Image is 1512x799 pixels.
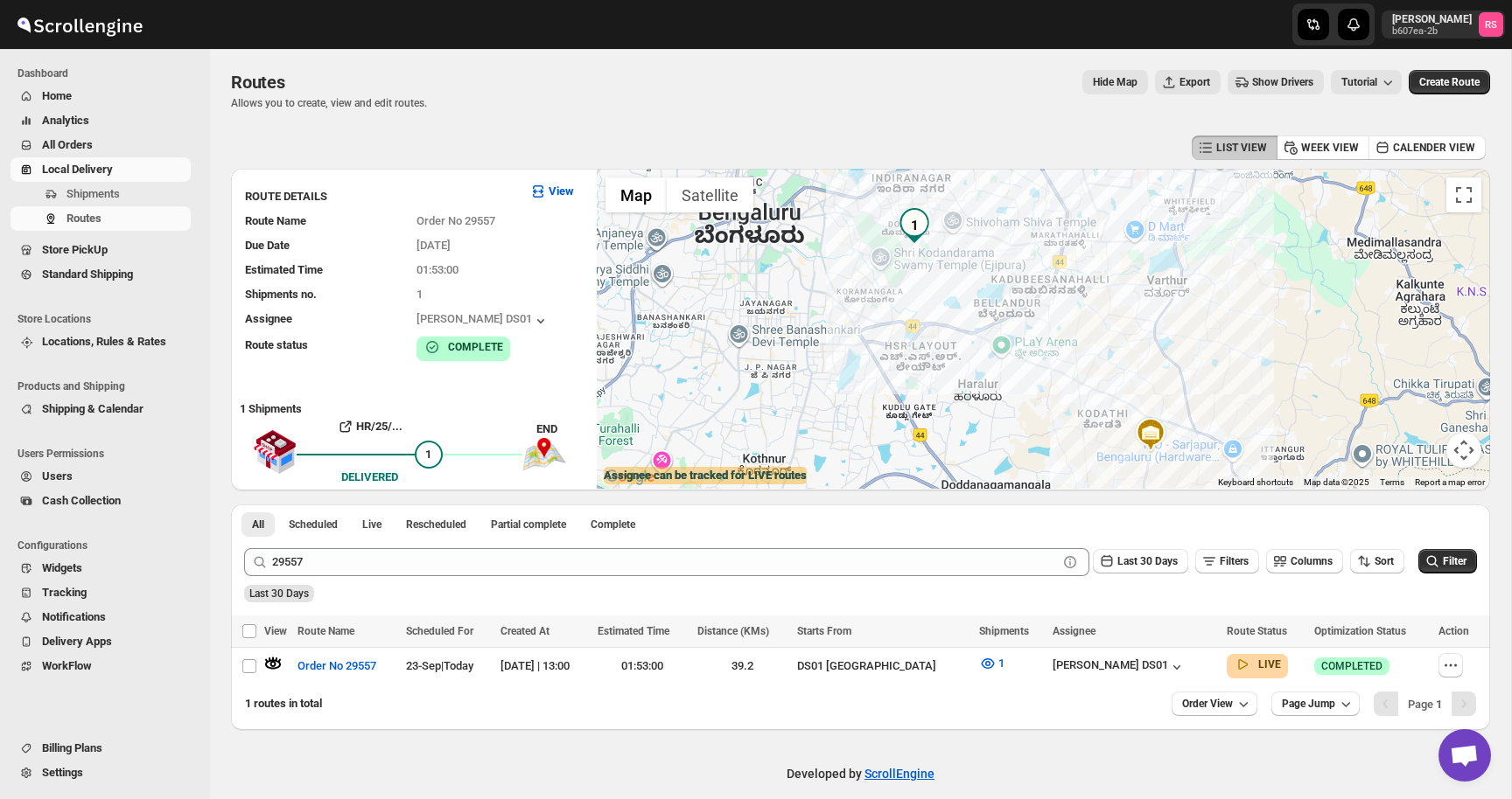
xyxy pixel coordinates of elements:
[605,177,667,212] button: Show street map
[549,184,574,198] b: View
[14,3,145,46] img: ScrollEngine
[697,657,787,675] div: 39.2
[519,177,584,205] button: View
[416,312,549,330] button: [PERSON_NAME] DS01
[998,657,1004,670] span: 1
[1172,691,1257,716] button: Order View
[17,66,198,80] span: Dashboard
[10,206,191,231] button: Routes
[231,393,302,415] b: 1 Shipments
[1314,625,1406,637] span: Optimization Status
[1093,549,1188,573] button: Last 30 Days
[536,420,588,438] div: END
[362,518,381,532] span: Live
[1117,555,1178,567] span: Last 30 Days
[1182,697,1233,711] span: Order View
[406,625,473,637] span: Scheduled For
[17,312,198,326] span: Store Locations
[10,629,191,654] button: Delivery Apps
[245,288,317,301] span: Shipments no.
[341,469,398,486] div: DELIVERED
[42,586,87,599] span: Tracking
[500,625,549,637] span: Created At
[425,448,431,461] span: 1
[10,330,191,354] button: Locations, Rules & Rates
[1266,549,1343,573] button: Columns
[42,267,133,281] span: Standard Shipping
[604,467,807,484] label: Assignee can be tracked for LIVE routes
[42,766,83,779] span: Settings
[1216,141,1267,155] span: LIST VIEW
[1375,555,1394,567] span: Sort
[1438,729,1491,782] div: Open chat
[1192,135,1277,160] button: LIST VIEW
[42,89,72,102] span: Home
[1252,75,1313,89] span: Show Drivers
[10,556,191,580] button: Widgets
[601,466,659,489] a: Open this area in Google Maps (opens a new window)
[245,214,306,227] span: Route Name
[416,288,423,301] span: 1
[591,518,635,532] span: Complete
[1438,625,1469,637] span: Action
[264,625,287,637] span: View
[10,182,191,206] button: Shipments
[1053,625,1095,637] span: Assignee
[1392,12,1472,26] p: [PERSON_NAME]
[1485,19,1497,31] text: RS
[42,741,102,754] span: Billing Plans
[864,767,934,781] a: ScrollEngine
[253,418,297,486] img: shop.svg
[42,494,121,507] span: Cash Collection
[797,625,851,637] span: Starts From
[42,610,106,623] span: Notifications
[245,312,292,325] span: Assignee
[1321,659,1382,673] span: COMPLETED
[252,518,264,532] span: All
[17,538,198,552] span: Configurations
[448,341,503,353] b: COMPLETE
[10,133,191,157] button: All Orders
[1277,135,1369,160] button: WEEK VIEW
[17,447,198,461] span: Users Permissions
[1419,75,1480,89] span: Create Route
[1331,70,1402,94] button: Tutorial
[245,188,515,205] h3: ROUTE DETAILS
[245,697,322,710] span: 1 routes in total
[241,512,275,537] button: All routes
[17,379,198,393] span: Products and Shipping
[42,114,89,127] span: Analytics
[10,464,191,489] button: Users
[10,654,191,678] button: WorkFlow
[667,177,753,212] button: Show satellite imagery
[1228,70,1324,94] button: Show Drivers
[522,438,566,471] img: trip_end.png
[1392,26,1472,37] p: b607ea-2b
[42,561,82,574] span: Widgets
[1053,658,1186,676] button: [PERSON_NAME] DS01
[1382,10,1505,38] button: User menu
[1282,697,1335,711] span: Page Jump
[66,187,120,200] span: Shipments
[500,657,587,675] div: [DATE] | 13:00
[1446,433,1481,468] button: Map camera controls
[66,212,101,225] span: Routes
[1408,698,1442,711] span: Page
[10,736,191,761] button: Billing Plans
[42,335,166,348] span: Locations, Rules & Rates
[1479,12,1503,37] span: Romil Seth
[297,413,443,441] button: HR/25/...
[601,466,659,489] img: Google
[1195,549,1259,573] button: Filters
[245,338,308,351] span: Route status
[979,625,1029,637] span: Shipments
[491,518,566,532] span: Partial complete
[289,518,338,532] span: Scheduled
[598,625,669,637] span: Estimated Time
[1218,476,1293,489] button: Keyboard shortcuts
[1393,141,1475,155] span: CALENDER VIEW
[416,263,458,276] span: 01:53:00
[1301,141,1359,155] span: WEEK VIEW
